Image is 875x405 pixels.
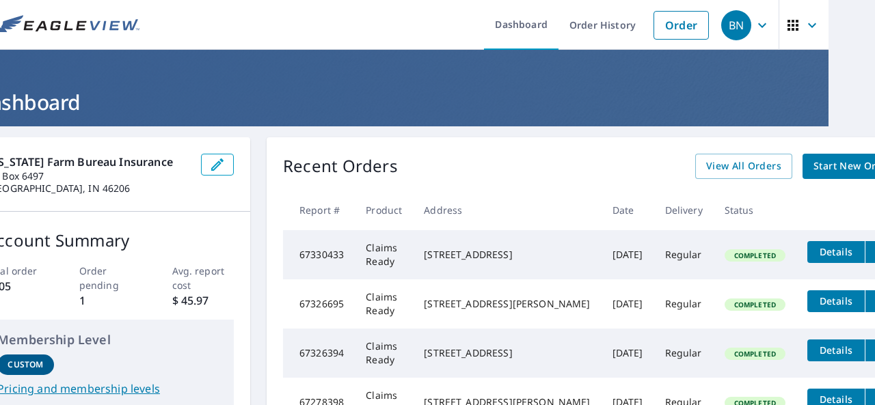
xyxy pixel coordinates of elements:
[413,190,601,230] th: Address
[355,230,413,279] td: Claims Ready
[726,251,784,260] span: Completed
[721,10,751,40] div: BN
[695,154,792,179] a: View All Orders
[816,245,857,258] span: Details
[807,290,865,312] button: detailsBtn-67326695
[8,359,43,371] p: Custom
[726,300,784,309] span: Completed
[714,190,796,230] th: Status
[816,344,857,357] span: Details
[602,190,654,230] th: Date
[283,279,355,329] td: 67326695
[355,190,413,230] th: Product
[602,329,654,378] td: [DATE]
[424,297,590,311] div: [STREET_ADDRESS][PERSON_NAME]
[654,230,714,279] td: Regular
[654,329,714,378] td: Regular
[355,279,413,329] td: Claims Ready
[172,264,234,292] p: Avg. report cost
[283,190,355,230] th: Report #
[816,294,857,307] span: Details
[283,154,398,179] p: Recent Orders
[424,248,590,262] div: [STREET_ADDRESS]
[283,230,355,279] td: 67330433
[602,279,654,329] td: [DATE]
[283,329,355,378] td: 67326394
[654,190,714,230] th: Delivery
[654,279,714,329] td: Regular
[602,230,654,279] td: [DATE]
[355,329,413,378] td: Claims Ready
[79,292,142,309] p: 1
[807,339,865,361] button: detailsBtn-67326394
[726,349,784,359] span: Completed
[424,346,590,360] div: [STREET_ADDRESS]
[706,158,781,175] span: View All Orders
[172,292,234,309] p: $ 45.97
[807,241,865,263] button: detailsBtn-67330433
[79,264,142,292] p: Order pending
[654,11,709,40] a: Order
